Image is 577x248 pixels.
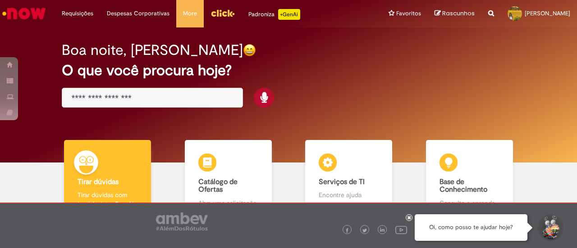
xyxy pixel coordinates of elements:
[442,9,475,18] span: Rascunhos
[62,63,515,78] h2: O que você procura hoje?
[415,214,527,241] div: Oi, como posso te ajudar hoje?
[248,9,300,20] div: Padroniza
[362,228,367,233] img: logo_footer_twitter.png
[156,212,208,230] img: logo_footer_ambev_rotulo_gray.png
[62,9,93,18] span: Requisições
[396,9,421,18] span: Favoritos
[168,140,289,218] a: Catálogo de Ofertas Abra uma solicitação
[435,9,475,18] a: Rascunhos
[47,140,168,218] a: Tirar dúvidas Tirar dúvidas com Lupi Assist e Gen Ai
[107,9,169,18] span: Despesas Corporativas
[211,6,235,20] img: click_logo_yellow_360x200.png
[319,190,379,199] p: Encontre ajuda
[395,224,407,235] img: logo_footer_youtube.png
[183,9,197,18] span: More
[288,140,409,218] a: Serviços de TI Encontre ajuda
[440,177,487,194] b: Base de Conhecimento
[1,5,47,23] img: ServiceNow
[409,140,530,218] a: Base de Conhecimento Consulte e aprenda
[440,198,499,207] p: Consulte e aprenda
[278,9,300,20] p: +GenAi
[380,228,385,233] img: logo_footer_linkedin.png
[198,177,238,194] b: Catálogo de Ofertas
[525,9,570,17] span: [PERSON_NAME]
[198,198,258,207] p: Abra uma solicitação
[62,42,243,58] h2: Boa noite, [PERSON_NAME]
[319,177,365,186] b: Serviços de TI
[78,177,119,186] b: Tirar dúvidas
[243,44,256,57] img: happy-face.png
[78,190,137,208] p: Tirar dúvidas com Lupi Assist e Gen Ai
[536,214,563,241] button: Iniciar Conversa de Suporte
[345,228,349,233] img: logo_footer_facebook.png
